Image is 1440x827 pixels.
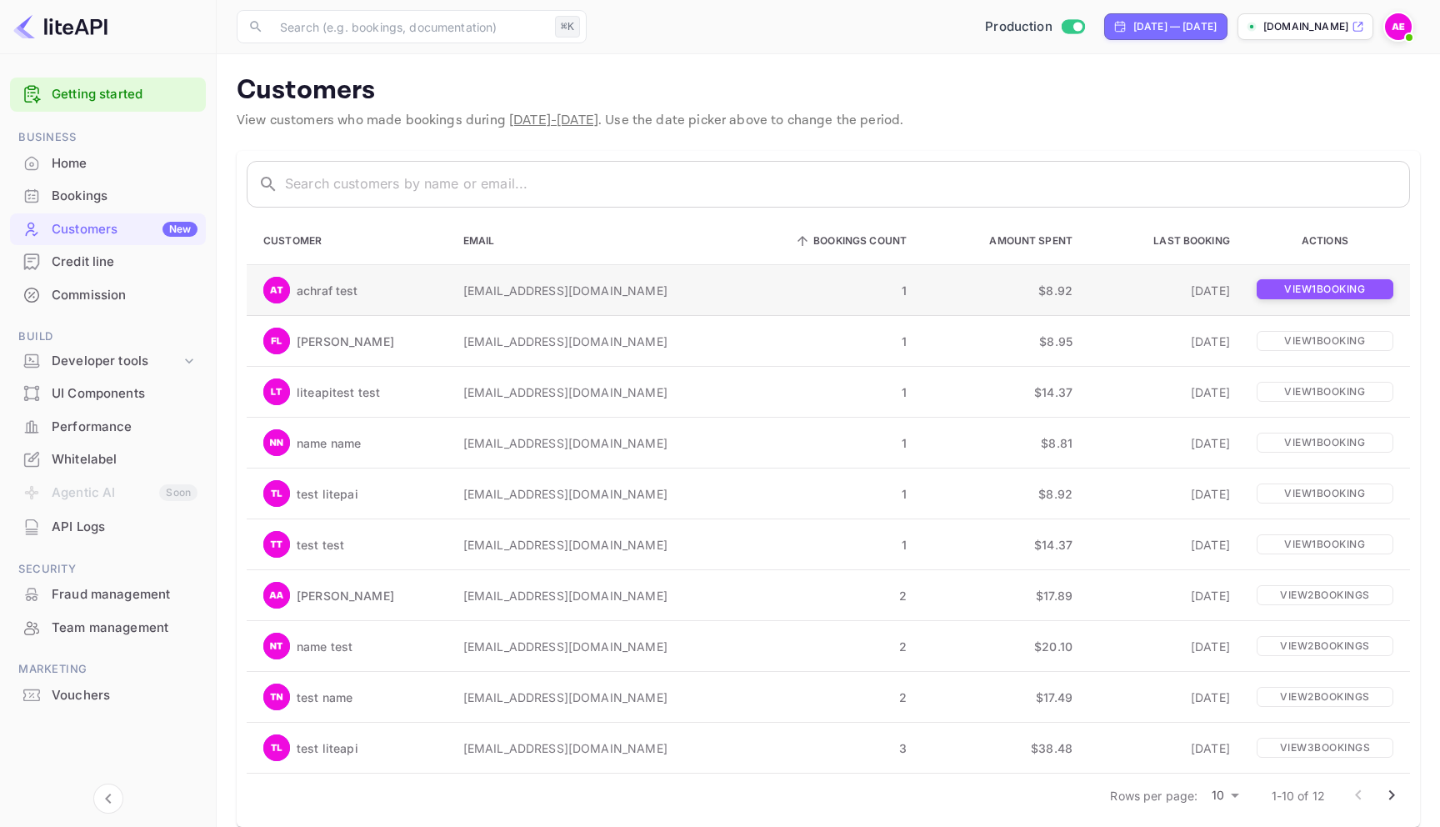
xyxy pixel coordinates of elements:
[10,411,206,442] a: Performance
[10,78,206,112] div: Getting started
[1257,687,1393,707] p: View 2 booking s
[10,279,206,312] div: Commission
[10,511,206,544] div: API Logs
[263,328,290,354] img: firstname lastname
[933,587,1072,604] p: $17.89
[1257,585,1393,605] p: View 2 booking s
[1099,739,1230,757] p: [DATE]
[52,518,197,537] div: API Logs
[10,378,206,408] a: UI Components
[755,485,907,503] p: 1
[463,485,728,503] p: [EMAIL_ADDRESS][DOMAIN_NAME]
[933,333,1072,350] p: $8.95
[93,784,123,814] button: Collapse navigation
[52,418,197,437] div: Performance
[263,480,290,507] img: test litepai
[755,383,907,401] p: 1
[755,739,907,757] p: 3
[755,536,907,554] p: 1
[10,378,206,410] div: UI Components
[263,684,290,710] img: test name
[463,434,728,452] p: [EMAIL_ADDRESS][DOMAIN_NAME]
[52,286,197,305] div: Commission
[10,279,206,310] a: Commission
[1104,13,1227,40] div: Click to change the date range period
[52,154,197,173] div: Home
[1257,382,1393,402] p: View 1 booking
[52,352,181,371] div: Developer tools
[755,689,907,706] p: 2
[10,579,206,611] div: Fraud management
[10,411,206,444] div: Performance
[933,638,1072,655] p: $20.10
[792,231,907,251] span: Bookings Count
[52,187,197,206] div: Bookings
[463,333,728,350] p: [EMAIL_ADDRESS][DOMAIN_NAME]
[10,347,206,376] div: Developer tools
[263,734,290,761] img: test liteapi
[1257,279,1393,299] p: View 1 booking
[1272,787,1326,804] p: 1-10 of 12
[10,511,206,542] a: API Logs
[1385,13,1412,40] img: achraf Elkhaier
[1257,534,1393,554] p: View 1 booking
[1099,689,1230,706] p: [DATE]
[10,444,206,476] div: Whitelabel
[1257,484,1393,504] p: View 1 booking
[10,660,206,679] span: Marketing
[270,10,548,43] input: Search (e.g. bookings, documentation)
[285,161,1410,208] input: Search customers by name or email...
[1099,587,1230,604] p: [DATE]
[10,679,206,712] div: Vouchers
[933,739,1072,757] p: $38.48
[10,213,206,246] div: CustomersNew
[1099,383,1230,401] p: [DATE]
[1099,485,1230,503] p: [DATE]
[755,587,907,604] p: 2
[297,333,394,350] p: [PERSON_NAME]
[10,328,206,346] span: Build
[52,686,197,705] div: Vouchers
[52,253,197,272] div: Credit line
[755,282,907,299] p: 1
[1243,218,1410,265] th: Actions
[755,333,907,350] p: 1
[1099,638,1230,655] p: [DATE]
[509,112,598,129] span: [DATE] - [DATE]
[162,222,197,237] div: New
[933,282,1072,299] p: $8.92
[10,679,206,710] a: Vouchers
[52,619,197,638] div: Team management
[52,450,197,469] div: Whitelabel
[10,560,206,579] span: Security
[1205,784,1245,808] div: 10
[1257,636,1393,656] p: View 2 booking s
[10,213,206,244] a: CustomersNew
[463,536,728,554] p: [EMAIL_ADDRESS][DOMAIN_NAME]
[13,13,107,40] img: LiteAPI logo
[1257,738,1393,758] p: View 3 booking s
[297,739,358,757] p: test liteapi
[263,531,290,558] img: test test
[297,383,380,401] p: liteapitest test
[297,638,352,655] p: name test
[967,231,1072,251] span: Amount Spent
[1099,282,1230,299] p: [DATE]
[1257,331,1393,351] p: View 1 booking
[1257,433,1393,453] p: View 1 booking
[237,74,1420,108] p: Customers
[52,85,197,104] a: Getting started
[263,633,290,659] img: name test
[463,231,517,251] span: Email
[10,148,206,180] div: Home
[463,383,728,401] p: [EMAIL_ADDRESS][DOMAIN_NAME]
[1099,333,1230,350] p: [DATE]
[933,485,1072,503] p: $8.92
[10,180,206,213] div: Bookings
[1132,231,1230,251] span: Last Booking
[263,277,290,303] img: achraf test
[1099,536,1230,554] p: [DATE]
[985,18,1052,37] span: Production
[755,638,907,655] p: 2
[10,180,206,211] a: Bookings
